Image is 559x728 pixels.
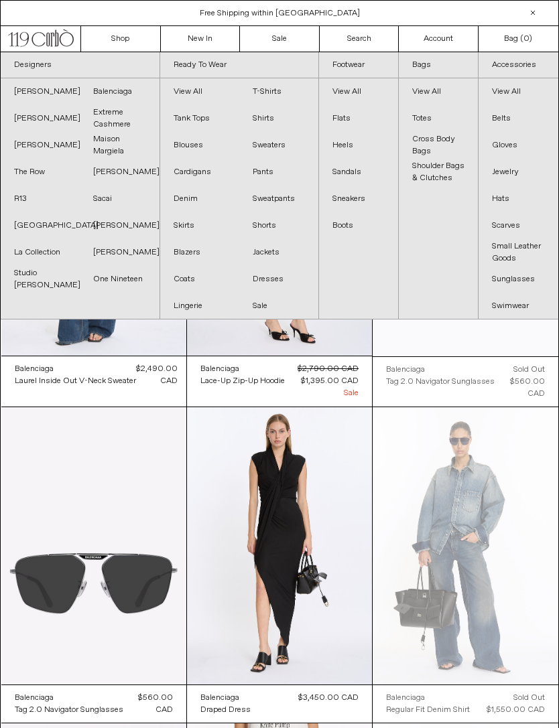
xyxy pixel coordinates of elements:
[1,78,80,105] a: [PERSON_NAME]
[1,239,80,266] a: La Collection
[80,105,159,132] a: Extreme Cashmere
[386,364,425,376] div: Balenciaga
[160,78,239,105] a: View All
[239,132,318,159] a: Sweaters
[1,407,186,684] img: Tag 2.0 Navigator Sunglasses
[81,26,161,52] a: Shop
[15,693,54,704] div: Balenciaga
[386,376,495,388] div: Tag 2.0 Navigator Sunglasses
[479,212,558,239] a: Scarves
[523,33,532,45] span: )
[200,692,251,704] a: Balenciaga
[200,8,360,19] a: Free Shipping within [GEOGRAPHIC_DATA]
[386,376,495,388] a: Tag 2.0 Navigator Sunglasses
[479,159,558,186] a: Jewelry
[298,364,359,374] s: $2,790.00 CAD
[386,693,425,704] div: Balenciaga
[200,693,239,704] div: Balenciaga
[15,704,123,716] a: Tag 2.0 Navigator Sunglasses
[136,364,178,386] span: $2,490.00 CAD
[523,33,529,44] span: 0
[239,239,318,266] a: Jackets
[1,132,80,159] a: [PERSON_NAME]
[160,186,239,212] a: Denim
[1,159,80,186] a: The Row
[240,26,320,52] a: Sale
[386,704,470,716] a: Regular Fit Denim Shirt
[15,363,136,375] a: Balenciaga
[1,105,80,132] a: [PERSON_NAME]
[319,105,398,132] a: Flats
[386,364,495,376] a: Balenciaga
[80,159,159,186] a: [PERSON_NAME]
[80,266,159,293] a: One Nineteen
[513,364,545,376] div: Sold out
[200,705,251,716] div: Draped Dress
[80,132,159,159] a: Maison Margiela
[239,266,318,293] a: Dresses
[319,132,398,159] a: Heels
[320,26,399,52] a: Search
[160,293,239,319] a: Lingerie
[301,376,359,386] span: $1,395.00 CAD
[80,212,159,239] a: [PERSON_NAME]
[319,212,398,239] a: Boots
[239,78,318,105] a: T-Shirts
[80,186,159,212] a: Sacai
[239,105,318,132] a: Shirts
[479,26,558,52] a: Bag ()
[161,26,241,52] a: New In
[510,376,545,399] span: $560.00 CAD
[479,239,558,266] a: Small Leather Goods
[1,212,80,239] a: [GEOGRAPHIC_DATA]
[200,363,285,375] a: Balenciaga
[160,105,239,132] a: Tank Tops
[15,692,123,704] a: Balenciaga
[200,376,285,387] div: Lace-Up Zip-Up Hoodie
[200,364,239,375] div: Balenciaga
[200,704,251,716] a: Draped Dress
[479,266,558,293] a: Sunglasses
[399,26,479,52] a: Account
[160,266,239,293] a: Coats
[479,78,558,105] a: View All
[386,705,470,716] div: Regular Fit Denim Shirt
[319,78,398,105] a: View All
[319,159,398,186] a: Sandals
[1,186,80,212] a: R13
[138,693,173,715] span: $560.00 CAD
[160,132,239,159] a: Blouses
[373,407,558,685] img: Balenciaga Regular Denim Shirt
[160,159,239,186] a: Cardigans
[15,376,136,387] div: Laurel Inside Out V-Neck Sweater
[399,159,478,186] a: Shoulder Bags & Clutches
[239,293,318,319] a: Sale
[386,692,470,704] a: Balenciaga
[80,239,159,266] a: [PERSON_NAME]
[319,52,398,78] a: Footwear
[15,364,54,375] div: Balenciaga
[239,186,318,212] a: Sweatpants
[160,239,239,266] a: Blazers
[479,293,558,319] a: Swimwear
[15,705,123,716] div: Tag 2.0 Navigator Sunglasses
[319,186,398,212] a: Sneakers
[298,693,359,703] span: $3,450.00 CAD
[487,705,545,715] span: $1,550.00 CAD
[239,212,318,239] a: Shorts
[479,105,558,132] a: Belts
[187,407,372,684] img: Balenciaga Draped Dress
[200,375,285,387] a: Lace-Up Zip-Up Hoodie
[80,78,159,105] a: Balenciaga
[399,132,478,159] a: Cross Body Bags
[399,105,478,132] a: Totes
[344,387,359,399] span: Sale
[15,375,136,387] a: Laurel Inside Out V-Neck Sweater
[479,132,558,159] a: Gloves
[399,52,478,78] a: Bags
[479,186,558,212] a: Hats
[239,159,318,186] a: Pants
[1,266,80,293] a: Studio [PERSON_NAME]
[513,692,545,704] div: Sold out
